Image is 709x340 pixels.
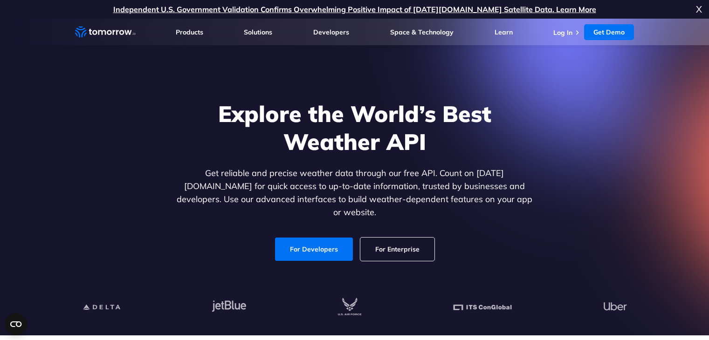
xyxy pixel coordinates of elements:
[244,28,272,36] a: Solutions
[5,313,27,335] button: Open CMP widget
[553,28,572,37] a: Log In
[175,100,535,156] h1: Explore the World’s Best Weather API
[113,5,596,14] a: Independent U.S. Government Validation Confirms Overwhelming Positive Impact of [DATE][DOMAIN_NAM...
[275,238,353,261] a: For Developers
[390,28,454,36] a: Space & Technology
[495,28,513,36] a: Learn
[313,28,349,36] a: Developers
[584,24,634,40] a: Get Demo
[175,167,535,219] p: Get reliable and precise weather data through our free API. Count on [DATE][DOMAIN_NAME] for quic...
[176,28,203,36] a: Products
[360,238,434,261] a: For Enterprise
[75,25,136,39] a: Home link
